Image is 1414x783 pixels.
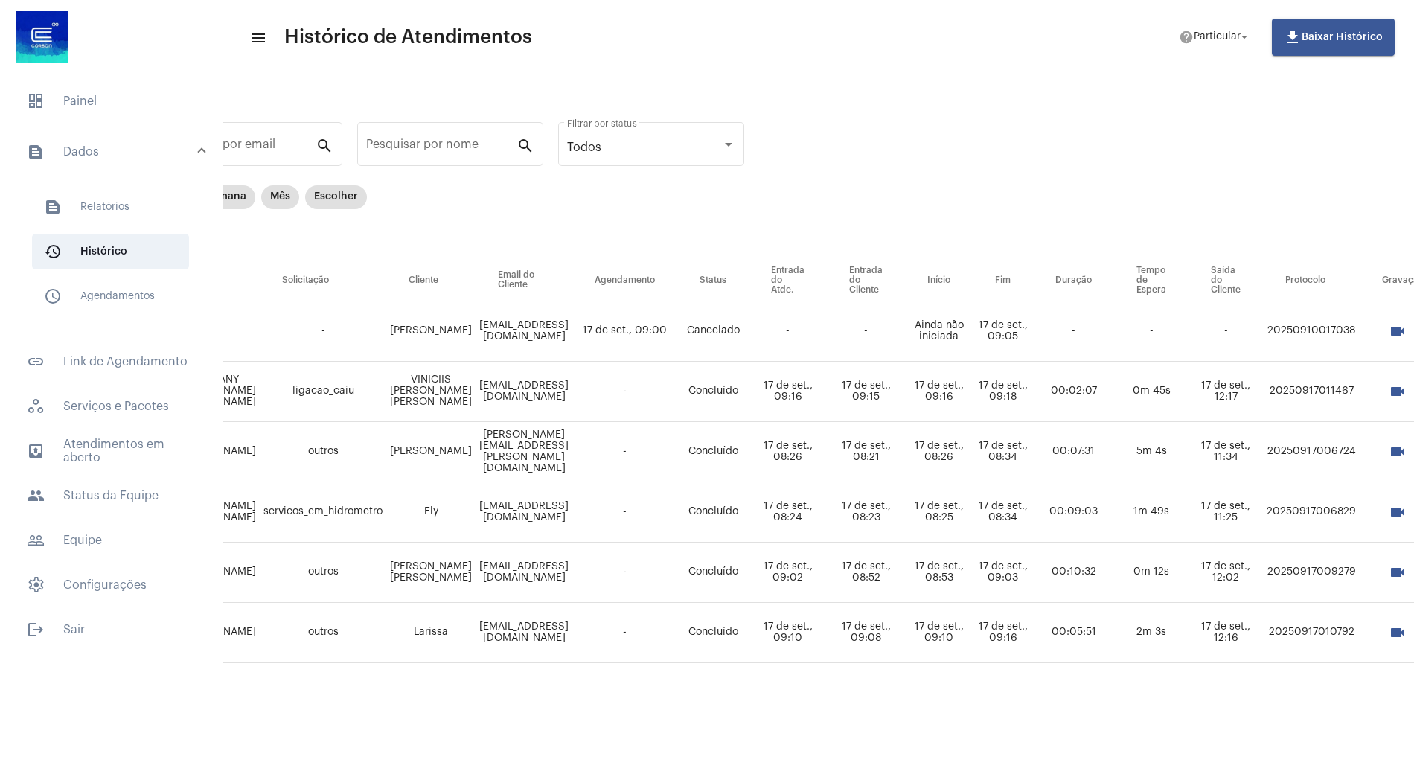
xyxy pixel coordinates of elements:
[321,325,325,336] span: -
[1389,322,1407,340] mat-icon: videocam
[1263,260,1360,301] th: Protocolo
[572,422,677,482] td: -
[572,260,677,301] th: Agendamento
[476,301,572,362] td: [EMAIL_ADDRESS][DOMAIN_NAME]
[572,543,677,603] td: -
[1033,543,1114,603] td: 00:10:32
[905,260,973,301] th: Início
[386,603,476,663] td: Larissa
[1114,543,1189,603] td: 0m 12s
[973,603,1033,663] td: 17 de set., 09:16
[827,260,905,301] th: Entrada do Cliente
[476,603,572,663] td: [EMAIL_ADDRESS][DOMAIN_NAME]
[27,143,45,161] mat-icon: sidenav icon
[316,136,333,154] mat-icon: search
[1179,30,1194,45] mat-icon: help
[260,260,386,301] th: Solicitação
[27,487,45,505] mat-icon: sidenav icon
[1194,32,1241,42] span: Particular
[476,260,572,301] th: Email do Cliente
[1114,603,1189,663] td: 2m 3s
[284,25,532,49] span: Histórico de Atendimentos
[1114,260,1189,301] th: Tempo de Espera
[476,543,572,603] td: [EMAIL_ADDRESS][DOMAIN_NAME]
[1189,603,1263,663] td: 17 de set., 12:16
[12,7,71,67] img: d4669ae0-8c07-2337-4f67-34b0df7f5ae4.jpeg
[677,301,749,362] td: Cancelado
[386,482,476,543] td: Ely
[749,301,827,362] td: -
[749,603,827,663] td: 17 de set., 09:10
[1114,422,1189,482] td: 5m 4s
[1033,301,1114,362] td: -
[308,627,339,637] span: outros
[9,176,223,335] div: sidenav iconDados
[827,301,905,362] td: -
[27,442,45,460] mat-icon: sidenav icon
[15,389,208,424] span: Serviços e Pacotes
[905,482,973,543] td: 17 de set., 08:25
[44,198,62,216] mat-icon: sidenav icon
[1389,503,1407,521] mat-icon: videocam
[15,478,208,514] span: Status da Equipe
[1263,543,1360,603] td: 20250917009279
[1189,362,1263,422] td: 17 de set., 12:17
[308,446,339,456] span: outros
[1189,543,1263,603] td: 17 de set., 12:02
[366,141,516,154] input: Pesquisar por nome
[44,243,62,261] mat-icon: sidenav icon
[15,344,208,380] span: Link de Agendamento
[1033,260,1114,301] th: Duração
[1263,422,1360,482] td: 20250917006724
[827,362,905,422] td: 17 de set., 09:15
[572,482,677,543] td: -
[27,353,45,371] mat-icon: sidenav icon
[15,612,208,648] span: Sair
[827,422,905,482] td: 17 de set., 08:21
[196,185,255,209] mat-chip: Semana
[32,189,189,225] span: Relatórios
[905,543,973,603] td: 17 de set., 08:53
[1033,482,1114,543] td: 00:09:03
[1263,362,1360,422] td: 20250917011467
[905,603,973,663] td: 17 de set., 09:10
[1114,362,1189,422] td: 0m 45s
[905,422,973,482] td: 17 de set., 08:26
[15,567,208,603] span: Configurações
[27,531,45,549] mat-icon: sidenav icon
[250,29,265,47] mat-icon: sidenav icon
[1189,482,1263,543] td: 17 de set., 11:25
[1189,301,1263,362] td: -
[1033,362,1114,422] td: 00:02:07
[476,482,572,543] td: [EMAIL_ADDRESS][DOMAIN_NAME]
[27,576,45,594] span: sidenav icon
[308,566,339,577] span: outros
[749,482,827,543] td: 17 de set., 08:24
[1284,32,1383,42] span: Baixar Histórico
[292,386,354,396] span: ligacao_caiu
[827,543,905,603] td: 17 de set., 08:52
[27,397,45,415] span: sidenav icon
[677,482,749,543] td: Concluído
[9,128,223,176] mat-expansion-panel-header: sidenav iconDados
[386,543,476,603] td: [PERSON_NAME] [PERSON_NAME]
[1263,301,1360,362] td: 20250910017038
[749,260,827,301] th: Entrada do Atde.
[386,260,476,301] th: Cliente
[305,185,367,209] mat-chip: Escolher
[827,603,905,663] td: 17 de set., 09:08
[1238,31,1251,44] mat-icon: arrow_drop_down
[973,543,1033,603] td: 17 de set., 09:03
[27,621,45,639] mat-icon: sidenav icon
[516,136,534,154] mat-icon: search
[973,422,1033,482] td: 17 de set., 08:34
[1114,482,1189,543] td: 1m 49s
[386,362,476,422] td: VINICIIS [PERSON_NAME] [PERSON_NAME]
[572,362,677,422] td: -
[15,83,208,119] span: Painel
[567,141,601,153] span: Todos
[476,362,572,422] td: [EMAIL_ADDRESS][DOMAIN_NAME]
[261,185,299,209] mat-chip: Mês
[749,362,827,422] td: 17 de set., 09:16
[677,362,749,422] td: Concluído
